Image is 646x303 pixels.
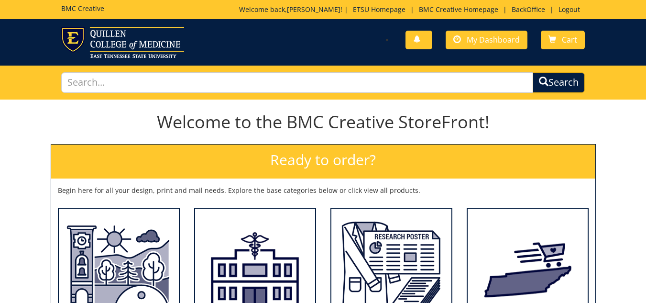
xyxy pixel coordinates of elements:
[467,34,520,45] span: My Dashboard
[414,5,503,14] a: BMC Creative Homepage
[554,5,585,14] a: Logout
[58,186,589,195] p: Begin here for all your design, print and mail needs. Explore the base categories below or click ...
[541,31,585,49] a: Cart
[287,5,340,14] a: [PERSON_NAME]
[61,72,534,93] input: Search...
[507,5,550,14] a: BackOffice
[533,72,585,93] button: Search
[239,5,585,14] p: Welcome back, ! | | | |
[61,5,104,12] h5: BMC Creative
[446,31,527,49] a: My Dashboard
[51,145,595,179] h2: Ready to order?
[61,27,184,58] img: ETSU logo
[51,112,596,132] h1: Welcome to the BMC Creative StoreFront!
[348,5,410,14] a: ETSU Homepage
[562,34,577,45] span: Cart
